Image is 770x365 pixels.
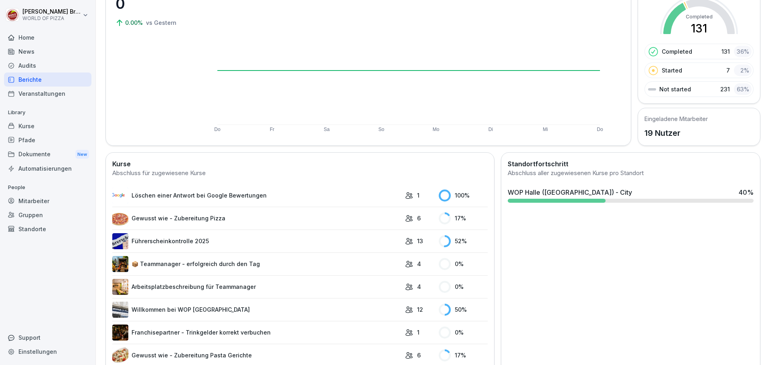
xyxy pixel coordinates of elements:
[508,159,754,169] h2: Standortfortschritt
[4,161,91,175] a: Automatisierungen
[488,127,493,132] text: Di
[662,47,692,56] p: Completed
[4,222,91,236] a: Standorte
[112,302,401,318] a: Willkommen bei WOP [GEOGRAPHIC_DATA]
[112,210,128,226] img: s93ht26mv7ymj1vrnqc7xuzu.png
[4,73,91,87] a: Berichte
[4,147,91,162] a: DokumenteNew
[417,214,421,222] p: 6
[439,258,488,270] div: 0 %
[417,260,421,268] p: 4
[597,127,603,132] text: Do
[112,233,128,249] img: kp3cph9beugg37kbjst8gl5x.png
[644,127,708,139] p: 19 Nutzer
[112,279,128,295] img: gp39zyhmjj8jqmmmqhmlp4ym.png
[662,66,682,75] p: Started
[433,127,440,132] text: Mo
[439,349,488,361] div: 17 %
[112,188,401,204] a: Löschen einer Antwort bei Google Bewertungen
[379,127,385,132] text: So
[112,210,401,226] a: Gewusst wie - Zubereitung Pizza
[417,351,421,359] p: 6
[734,46,752,57] div: 36 %
[439,235,488,247] div: 52 %
[644,115,708,123] h5: Eingeladene Mitarbeiter
[4,331,91,345] div: Support
[508,188,632,197] div: WOP Halle ([GEOGRAPHIC_DATA]) - City
[417,328,419,337] p: 1
[146,18,176,27] p: vs Gestern
[417,191,419,200] p: 1
[4,194,91,208] a: Mitarbeiter
[659,85,691,93] p: Not started
[112,347,128,363] img: oj3wlxclwqmvs3yn8voeppsp.png
[4,208,91,222] a: Gruppen
[417,282,421,291] p: 4
[214,127,221,132] text: Do
[4,181,91,194] p: People
[4,119,91,133] a: Kurse
[734,83,752,95] div: 63 %
[112,325,128,341] img: cvpl9dphsaj6te37tr820l4c.png
[125,18,144,27] p: 0.00%
[417,305,423,314] p: 12
[4,44,91,58] a: News
[4,58,91,73] a: Audits
[270,127,274,132] text: Fr
[439,281,488,293] div: 0 %
[4,106,91,119] p: Library
[112,302,128,318] img: ax2nnx46jihk0u0mqtqfo3fl.png
[739,188,754,197] div: 40 %
[720,85,730,93] p: 231
[439,190,488,202] div: 100 %
[22,16,81,21] p: WORLD OF PIZZA
[112,188,128,204] img: rfw3neovmcky7iknxqrn3vpn.png
[112,256,401,272] a: 📦 Teammanager - erfolgreich durch den Tag
[4,133,91,147] a: Pfade
[4,30,91,44] a: Home
[112,325,401,341] a: Franchisepartner - Trinkgelder korrekt verbuchen
[112,279,401,295] a: Arbeitsplatzbeschreibung für Teammanager
[4,147,91,162] div: Dokumente
[543,127,548,132] text: Mi
[734,65,752,76] div: 2 %
[505,184,757,206] a: WOP Halle ([GEOGRAPHIC_DATA]) - City40%
[324,127,330,132] text: Sa
[22,8,81,15] p: [PERSON_NAME] Brandes
[112,169,488,178] div: Abschluss für zugewiesene Kurse
[75,150,89,159] div: New
[112,256,128,272] img: ofkaf57qe2vyr6d9h2nm8kkd.png
[439,212,488,224] div: 17 %
[726,66,730,75] p: 7
[4,87,91,101] a: Veranstaltungen
[112,347,401,363] a: Gewusst wie - Zubereitung Pasta Gerichte
[112,233,401,249] a: Führerscheinkontrolle 2025
[439,327,488,339] div: 0 %
[112,159,488,169] h2: Kurse
[439,304,488,316] div: 50 %
[508,169,754,178] div: Abschluss aller zugewiesenen Kurse pro Standort
[721,47,730,56] p: 131
[4,345,91,359] a: Einstellungen
[417,237,423,245] p: 13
